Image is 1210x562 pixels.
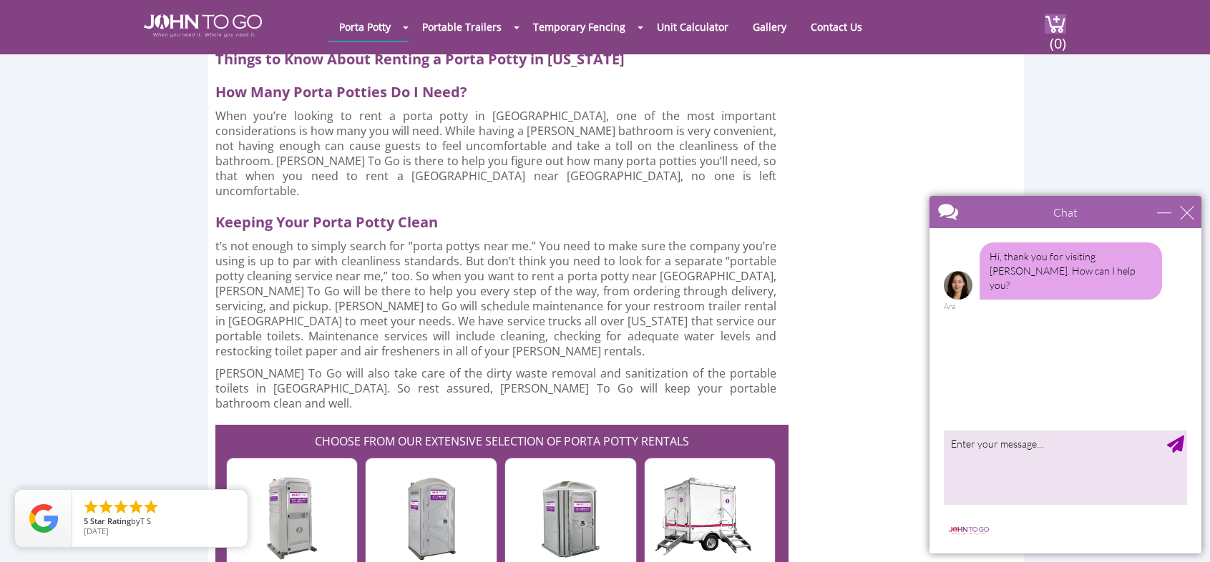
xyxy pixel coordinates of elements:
[144,14,262,37] img: JOHN to go
[142,498,160,516] li: 
[522,13,636,41] a: Temporary Fencing
[646,13,739,41] a: Unit Calculator
[215,43,789,69] h2: Things to Know About Renting a Porta Potty in [US_STATE]
[29,504,58,533] img: Review Rating
[215,109,777,199] p: When you’re looking to rent a porta potty in [GEOGRAPHIC_DATA], one of the most important conside...
[1049,22,1066,53] span: (0)
[223,425,782,450] h2: CHOOSE FROM OUR EXTENSIVE SELECTION OF PORTA POTTY RENTALS
[328,13,401,41] a: Porta Potty
[140,516,151,526] span: T S
[800,13,873,41] a: Contact Us
[84,526,109,536] span: [DATE]
[215,239,777,359] p: t’s not enough to simply search for “porta pottys near me.” You need to make sure the company you...
[411,13,512,41] a: Portable Trailers
[82,498,99,516] li: 
[84,516,88,526] span: 5
[742,13,797,41] a: Gallery
[112,498,130,516] li: 
[84,517,236,527] span: by
[921,187,1210,562] iframe: Live Chat Box
[215,76,789,102] h2: How Many Porta Potties Do I Need?
[127,498,145,516] li: 
[90,516,131,526] span: Star Rating
[97,498,114,516] li: 
[265,475,320,561] img: AFD-1.jpg.webp
[1045,14,1066,34] img: cart a
[215,206,789,232] h2: Keeping Your Porta Potty Clean
[215,366,777,411] p: [PERSON_NAME] To Go will also take care of the dirty waste removal and sanitization of the portab...
[645,451,776,558] img: JTG-2-Mini-1_cutout.png.webp
[541,475,600,561] img: ADA-1-1.jpg.webp
[404,475,459,561] img: PEU.jpg.webp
